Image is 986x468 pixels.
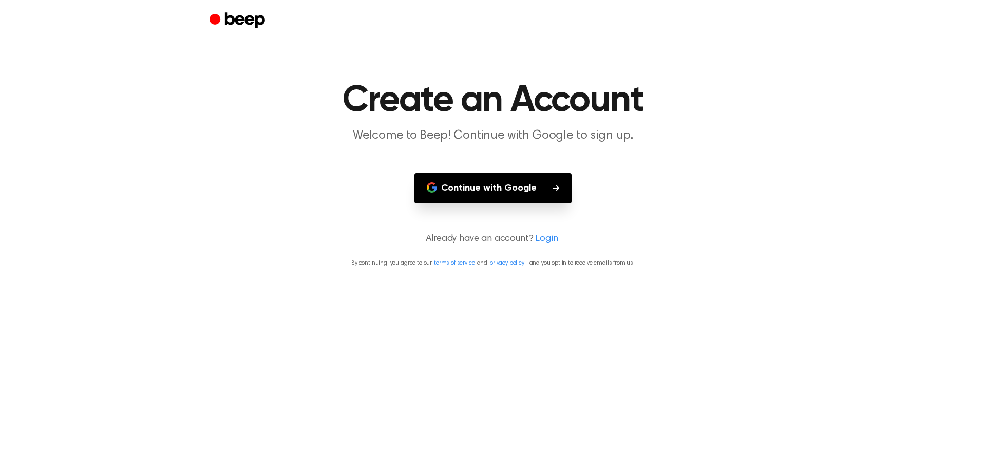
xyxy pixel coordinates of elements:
[414,173,572,203] button: Continue with Google
[296,127,690,144] p: Welcome to Beep! Continue with Google to sign up.
[12,258,974,268] p: By continuing, you agree to our and , and you opt in to receive emails from us.
[12,232,974,246] p: Already have an account?
[489,260,524,266] a: privacy policy
[535,232,558,246] a: Login
[210,11,268,31] a: Beep
[434,260,475,266] a: terms of service
[230,82,756,119] h1: Create an Account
